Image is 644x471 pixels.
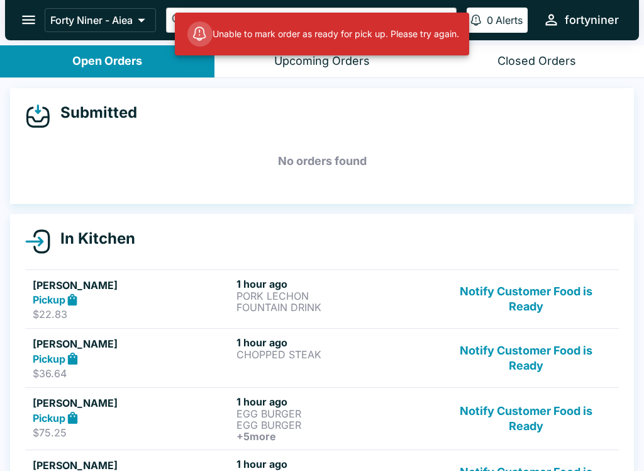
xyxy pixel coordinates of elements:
p: FOUNTAIN DRINK [236,302,435,313]
a: [PERSON_NAME]Pickup$22.831 hour agoPORK LECHONFOUNTAIN DRINKNotify Customer Food is Ready [25,270,619,329]
p: Alerts [496,14,523,26]
button: Notify Customer Food is Ready [441,278,611,321]
p: Forty Niner - Aiea [50,14,133,26]
div: Upcoming Orders [274,54,370,69]
h6: 1 hour ago [236,395,435,408]
button: fortyniner [538,6,624,33]
h4: In Kitchen [50,229,135,248]
p: EGG BURGER [236,419,435,431]
p: $75.25 [33,426,231,439]
p: 0 [487,14,493,26]
p: $22.83 [33,308,231,321]
div: Open Orders [72,54,142,69]
div: fortyniner [565,13,619,28]
h5: [PERSON_NAME] [33,336,231,351]
p: PORK LECHON [236,290,435,302]
button: open drawer [13,4,45,36]
button: Notify Customer Food is Ready [441,336,611,380]
button: Notify Customer Food is Ready [441,395,611,442]
strong: Pickup [33,293,65,306]
a: [PERSON_NAME]Pickup$75.251 hour agoEGG BURGEREGG BURGER+5moreNotify Customer Food is Ready [25,387,619,450]
h5: [PERSON_NAME] [33,278,231,293]
h6: + 5 more [236,431,435,442]
h6: 1 hour ago [236,458,435,470]
strong: Pickup [33,353,65,365]
p: EGG BURGER [236,408,435,419]
h4: Submitted [50,103,137,122]
h6: 1 hour ago [236,278,435,290]
h6: 1 hour ago [236,336,435,349]
div: Unable to mark order as ready for pick up. Please try again. [187,16,459,52]
h5: [PERSON_NAME] [33,395,231,411]
a: [PERSON_NAME]Pickup$36.641 hour agoCHOPPED STEAKNotify Customer Food is Ready [25,328,619,387]
div: Closed Orders [497,54,576,69]
h5: No orders found [25,139,619,184]
p: $36.64 [33,367,231,380]
button: Forty Niner - Aiea [45,8,156,32]
p: CHOPPED STEAK [236,349,435,360]
strong: Pickup [33,412,65,424]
